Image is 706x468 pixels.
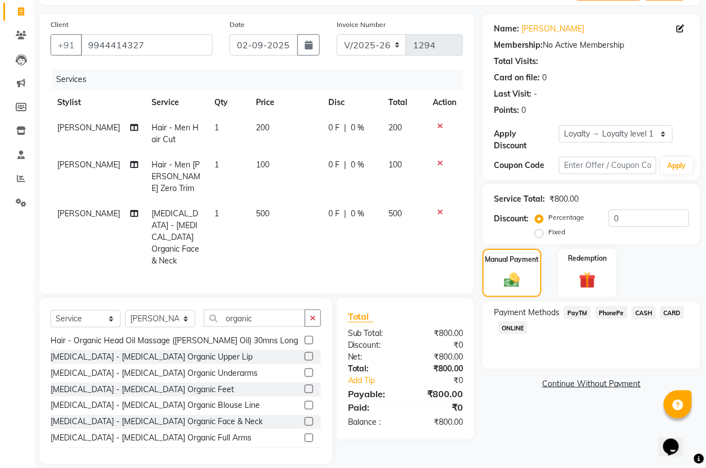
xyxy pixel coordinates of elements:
label: Client [51,20,68,30]
div: Service Total: [494,193,545,205]
div: [MEDICAL_DATA] - [MEDICAL_DATA] Organic Upper Lip [51,351,253,363]
div: 0 [542,72,547,84]
div: Last Visit: [494,88,531,100]
div: ₹800.00 [406,363,472,375]
span: 0 % [351,159,364,171]
div: Discount: [340,339,406,351]
div: [MEDICAL_DATA] - [MEDICAL_DATA] Organic Blouse Line [51,400,260,412]
div: ₹0 [406,401,472,415]
button: +91 [51,34,82,56]
input: Search by Name/Mobile/Email/Code [81,34,213,56]
button: Apply [661,157,693,174]
a: [PERSON_NAME] [521,23,584,35]
div: Payable: [340,387,406,401]
span: 1 [214,208,219,219]
th: Price [249,90,322,115]
span: [PERSON_NAME] [57,208,120,219]
div: Total: [340,363,406,375]
div: Membership: [494,39,543,51]
img: _cash.svg [499,271,525,289]
input: Enter Offer / Coupon Code [559,157,657,174]
div: Hair - Organic Head Oil Massage ([PERSON_NAME] Oil) 30mns Long [51,335,298,347]
label: Manual Payment [485,255,539,265]
div: [MEDICAL_DATA] - [MEDICAL_DATA] Organic Feet [51,384,234,396]
input: Search or Scan [204,310,305,327]
div: - [534,88,537,100]
div: Discount: [494,213,529,225]
label: Percentage [548,212,584,222]
div: Balance : [340,417,406,429]
div: Apply Discount [494,128,559,152]
span: 0 % [351,122,364,134]
span: 0 F [328,159,340,171]
th: Service [145,90,208,115]
span: 500 [256,208,269,219]
span: PhonePe [595,306,627,319]
span: CARD [661,306,685,319]
span: CASH [632,306,656,319]
th: Total [382,90,426,115]
span: 0 F [328,122,340,134]
div: ₹800.00 [406,417,472,429]
label: Date [230,20,245,30]
span: 200 [256,122,269,133]
div: [MEDICAL_DATA] - [MEDICAL_DATA] Organic Underarms [51,367,258,379]
div: [MEDICAL_DATA] - [MEDICAL_DATA] Organic Face & Neck [51,416,263,428]
span: Hair - Men Hair Cut [152,122,199,144]
div: Coupon Code [494,160,559,171]
th: Qty [208,90,249,115]
span: | [344,122,346,134]
span: | [344,159,346,171]
div: ₹0 [406,339,472,351]
span: [PERSON_NAME] [57,160,120,170]
div: 0 [521,104,526,116]
div: [MEDICAL_DATA] - [MEDICAL_DATA] Organic Full Arms [51,433,251,444]
span: Hair - Men [PERSON_NAME] Zero Trim [152,160,200,193]
span: | [344,208,346,220]
div: ₹800.00 [549,193,579,205]
div: Sub Total: [340,328,406,339]
div: Services [52,69,471,90]
div: Paid: [340,401,406,415]
span: Payment Methods [494,307,560,319]
iframe: chat widget [659,423,695,457]
div: ₹800.00 [406,328,472,339]
div: Name: [494,23,519,35]
label: Redemption [568,253,607,263]
span: 1 [214,160,219,170]
span: [PERSON_NAME] [57,122,120,133]
div: Card on file: [494,72,540,84]
span: 100 [256,160,269,170]
span: 500 [388,208,402,219]
span: 200 [388,122,402,133]
span: 0 F [328,208,340,220]
span: ONLINE [498,321,528,334]
label: Fixed [548,227,565,237]
span: Total [348,311,374,322]
div: No Active Membership [494,39,689,51]
div: Points: [494,104,519,116]
a: Continue Without Payment [485,378,698,390]
div: ₹800.00 [406,351,472,363]
a: Add Tip [340,375,416,387]
div: ₹0 [416,375,471,387]
th: Action [426,90,463,115]
div: ₹800.00 [406,387,472,401]
th: Stylist [51,90,145,115]
th: Disc [322,90,382,115]
span: 100 [388,160,402,170]
span: PayTM [564,306,591,319]
span: [MEDICAL_DATA] - [MEDICAL_DATA] Organic Face & Neck [152,208,199,266]
div: Total Visits: [494,56,538,67]
span: 1 [214,122,219,133]
span: 0 % [351,208,364,220]
div: Net: [340,351,406,363]
label: Invoice Number [337,20,386,30]
img: _gift.svg [574,270,601,291]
